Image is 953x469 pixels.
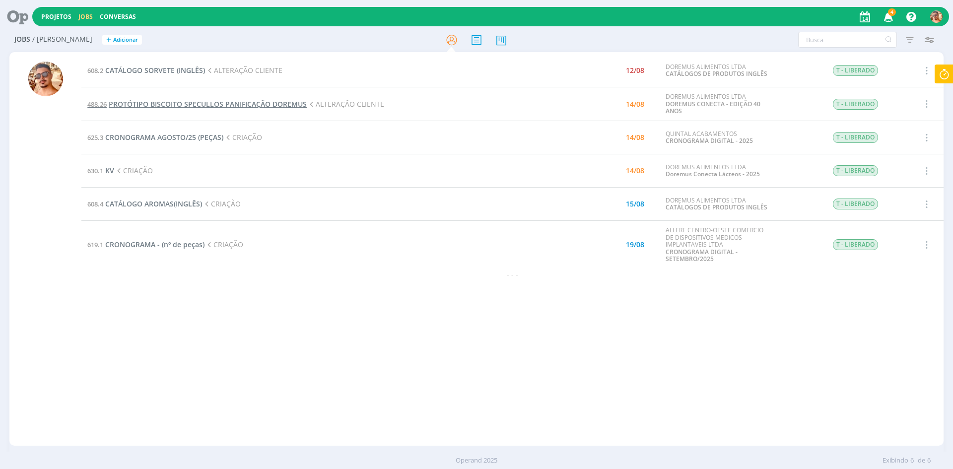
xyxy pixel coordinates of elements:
a: 608.2CATÁLOGO SORVETE (INGLÊS) [87,66,205,75]
span: CRIAÇÃO [204,240,243,249]
span: T - LIBERADO [833,65,878,76]
div: DOREMUS ALIMENTOS LTDA [666,64,768,78]
a: 630.1KV [87,166,114,175]
span: 488.26 [87,100,107,109]
span: / [PERSON_NAME] [32,35,92,44]
a: 608.4CATÁLOGO AROMAS(INGLÊS) [87,199,202,208]
a: 619.1CRONOGRAMA - (nº de peças) [87,240,204,249]
a: CRONOGRAMA DIGITAL - SETEMBRO/2025 [666,248,738,263]
span: Jobs [14,35,30,44]
span: T - LIBERADO [833,239,878,250]
span: T - LIBERADO [833,132,878,143]
a: 625.3CRONOGRAMA AGOSTO/25 (PEÇAS) [87,133,223,142]
div: 15/08 [626,201,644,207]
div: 12/08 [626,67,644,74]
span: 625.3 [87,133,103,142]
span: 619.1 [87,240,103,249]
span: CRONOGRAMA - (nº de peças) [105,240,204,249]
button: Projetos [38,13,74,21]
a: Conversas [100,12,136,21]
span: CRIAÇÃO [114,166,153,175]
span: 608.4 [87,200,103,208]
a: CATÁLOGOS DE PRODUTOS INGLÊS [666,203,767,211]
span: 630.1 [87,166,103,175]
span: T - LIBERADO [833,99,878,110]
div: 19/08 [626,241,644,248]
div: 14/08 [626,101,644,108]
span: 4 [888,8,896,16]
span: CRONOGRAMA AGOSTO/25 (PEÇAS) [105,133,223,142]
span: de [918,456,925,466]
div: 14/08 [626,134,644,141]
img: V [28,62,63,96]
button: V [930,8,943,25]
button: +Adicionar [102,35,142,45]
span: ALTERAÇÃO CLIENTE [307,99,384,109]
span: Adicionar [113,37,138,43]
span: PROTÓTIPO BISCOITO SPECULLOS PANIFICAÇÃO DOREMUS [109,99,307,109]
span: CATÁLOGO AROMAS(INGLÊS) [105,199,202,208]
span: T - LIBERADO [833,199,878,209]
span: Exibindo [883,456,908,466]
span: 6 [927,456,931,466]
span: CATÁLOGO SORVETE (INGLÊS) [105,66,205,75]
div: ALLERE CENTRO-OESTE COMERCIO DE DISPOSITIVOS MEDICOS IMPLANTAVEIS LTDA [666,227,768,263]
span: CRIAÇÃO [223,133,262,142]
a: DOREMUS CONECTA - EDIÇÃO 40 ANOS [666,100,760,115]
div: 14/08 [626,167,644,174]
span: ALTERAÇÃO CLIENTE [205,66,282,75]
div: DOREMUS ALIMENTOS LTDA [666,93,768,115]
span: + [106,35,111,45]
button: Jobs [75,13,96,21]
div: - - - [81,269,944,279]
span: CRIAÇÃO [202,199,241,208]
a: 488.26PROTÓTIPO BISCOITO SPECULLOS PANIFICAÇÃO DOREMUS [87,99,307,109]
span: 608.2 [87,66,103,75]
span: 6 [910,456,914,466]
a: Projetos [41,12,71,21]
span: T - LIBERADO [833,165,878,176]
button: 4 [878,8,898,26]
span: KV [105,166,114,175]
div: QUINTAL ACABAMENTOS [666,131,768,145]
button: Conversas [97,13,139,21]
a: Doremus Conecta Lácteos - 2025 [666,170,760,178]
a: Jobs [78,12,93,21]
a: CRONOGRAMA DIGITAL - 2025 [666,136,753,145]
input: Busca [798,32,897,48]
div: DOREMUS ALIMENTOS LTDA [666,164,768,178]
img: V [930,10,943,23]
div: DOREMUS ALIMENTOS LTDA [666,197,768,211]
a: CATÁLOGOS DE PRODUTOS INGLÊS [666,69,767,78]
